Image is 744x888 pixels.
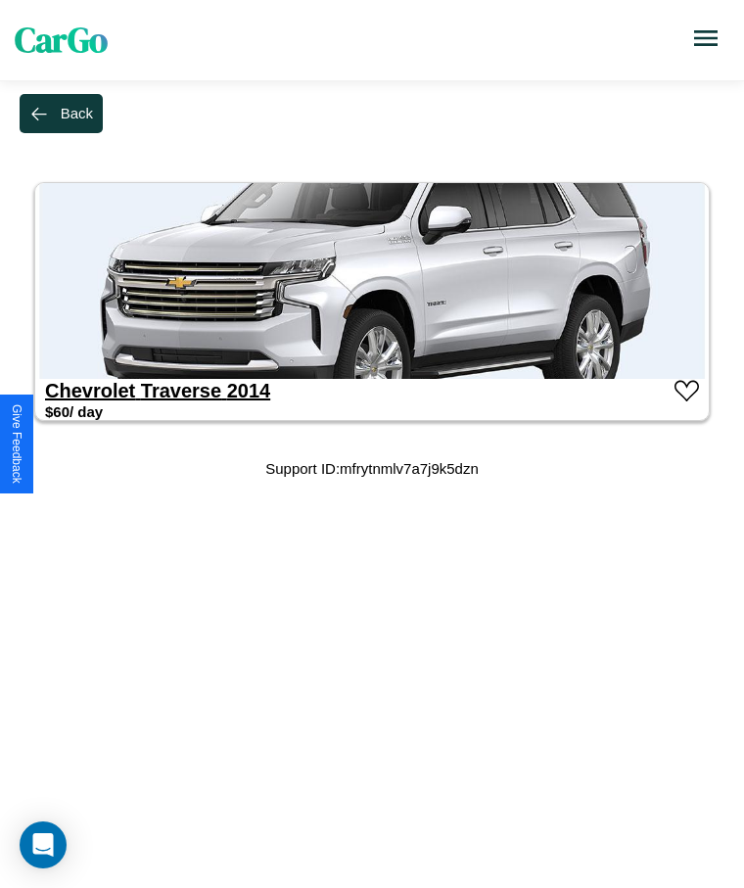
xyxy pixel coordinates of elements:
[15,17,108,64] span: CarGo
[45,403,103,420] h3: $ 60 / day
[61,105,93,121] div: Back
[20,94,103,133] button: Back
[265,455,479,482] p: Support ID: mfrytnmlv7a7j9k5dzn
[45,380,270,401] a: Chevrolet Traverse 2014
[10,404,23,484] div: Give Feedback
[20,821,67,868] div: Open Intercom Messenger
